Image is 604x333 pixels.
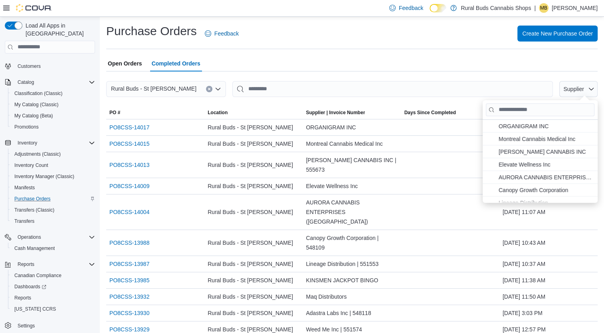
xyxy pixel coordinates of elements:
a: My Catalog (Classic) [11,100,62,109]
a: Inventory Count [11,161,51,170]
span: Rural Buds - St [PERSON_NAME] [208,207,293,217]
button: Inventory [14,138,40,148]
a: Customers [14,61,44,71]
span: Cash Management [14,245,55,252]
span: Open Orders [108,55,142,71]
span: Catalog [18,79,34,85]
span: Purchase Orders [14,196,51,202]
a: PO8CSS-13987 [109,259,149,269]
span: [PERSON_NAME] CANNABIS INC [499,147,593,156]
span: Rural Buds - St [PERSON_NAME] [208,123,293,132]
span: [DATE] 11:50 AM [503,292,545,301]
span: Canopy Growth Corporation [499,185,593,194]
span: Manifests [14,184,35,191]
li: Montreal Cannabis Medical Inc [483,133,598,145]
span: Inventory [14,138,95,148]
div: Maq Distributors [303,289,401,305]
button: Operations [14,232,44,242]
span: Promotions [11,122,95,132]
span: Rural Buds - St [PERSON_NAME] [208,292,293,301]
button: Cash Management [8,243,98,254]
button: Clear input [206,86,212,92]
a: PO8CSS-14017 [109,123,149,132]
button: Open list of options [215,86,221,92]
button: Inventory Manager (Classic) [8,171,98,182]
span: Classification (Classic) [14,90,63,97]
span: Operations [14,232,95,242]
span: Canadian Compliance [11,271,95,280]
button: Operations [2,232,98,243]
span: Rural Buds - St [PERSON_NAME] [208,139,293,149]
a: Inventory Manager (Classic) [11,172,77,181]
button: Catalog [14,77,37,87]
span: Adjustments (Classic) [11,149,95,159]
span: Customers [18,63,41,69]
button: My Catalog (Beta) [8,110,98,121]
span: Load All Apps in [GEOGRAPHIC_DATA] [22,22,95,38]
span: Purchase Orders [11,194,95,204]
span: My Catalog (Classic) [14,101,59,108]
span: Rural Buds - St [PERSON_NAME] [208,181,293,191]
span: Transfers (Classic) [11,205,95,215]
span: Transfers (Classic) [14,207,54,213]
span: Rural Buds - St [PERSON_NAME] [208,276,293,285]
span: Rural Buds - St [PERSON_NAME] [208,160,293,170]
a: Adjustments (Classic) [11,149,64,159]
span: [DATE] 11:38 AM [503,276,545,285]
span: Inventory Manager (Classic) [14,173,74,180]
a: Feedback [202,26,242,42]
span: Operations [18,234,41,240]
button: [US_STATE] CCRS [8,303,98,315]
p: | [534,3,536,13]
span: Rural Buds - St [PERSON_NAME] [111,84,196,93]
span: Days Since Completed [404,109,456,116]
a: Settings [14,321,38,331]
span: Reports [11,293,95,303]
span: ORGANIGRAM INC [499,121,593,131]
span: Manifests [11,183,95,192]
a: Transfers (Classic) [11,205,57,215]
span: Adjustments (Classic) [14,151,61,157]
button: Days Since Completed [401,106,499,119]
div: Canopy Growth Corporation | 548109 [303,230,401,256]
div: Lineage Distribution | 551553 [303,256,401,272]
span: Reports [14,260,95,269]
span: Supplier | Invoice Number [306,109,365,116]
a: PO8CSS-14013 [109,160,149,170]
span: Rural Buds - St [PERSON_NAME] [208,238,293,248]
a: [US_STATE] CCRS [11,304,59,314]
span: Settings [14,320,95,330]
li: Lineage Distribution [483,196,598,209]
span: [US_STATE] CCRS [14,306,56,312]
a: Cash Management [11,244,58,253]
a: My Catalog (Beta) [11,111,56,121]
span: Completed Orders [152,55,200,71]
span: Reports [14,295,31,301]
a: Classification (Classic) [11,89,66,98]
span: [DATE] 10:37 AM [503,259,545,269]
li: ORGANIGRAM INC [483,120,598,133]
button: Canadian Compliance [8,270,98,281]
a: PO8CSS-14009 [109,181,149,191]
button: Catalog [2,77,98,88]
button: Settings [2,319,98,331]
span: [DATE] 11:07 AM [503,207,545,217]
button: Supplier [559,81,598,97]
div: KINSMEN JACKPOT BINGO [303,272,401,288]
span: Dashboards [14,283,46,290]
button: Reports [8,292,98,303]
p: Rural Buds Cannabis Shops [461,3,531,13]
span: Supplier [563,86,584,92]
button: Transfers [8,216,98,227]
input: Dark Mode [430,4,446,12]
div: AURORA CANNABIS ENTERPRISES ([GEOGRAPHIC_DATA]) [303,194,401,230]
button: Location [204,106,303,119]
a: Canadian Compliance [11,271,65,280]
span: Lineage Distribution [499,198,593,207]
a: Dashboards [8,281,98,292]
span: Feedback [214,30,239,38]
span: Rural Buds - St [PERSON_NAME] [208,308,293,318]
a: Promotions [11,122,42,132]
span: Reports [18,261,34,268]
